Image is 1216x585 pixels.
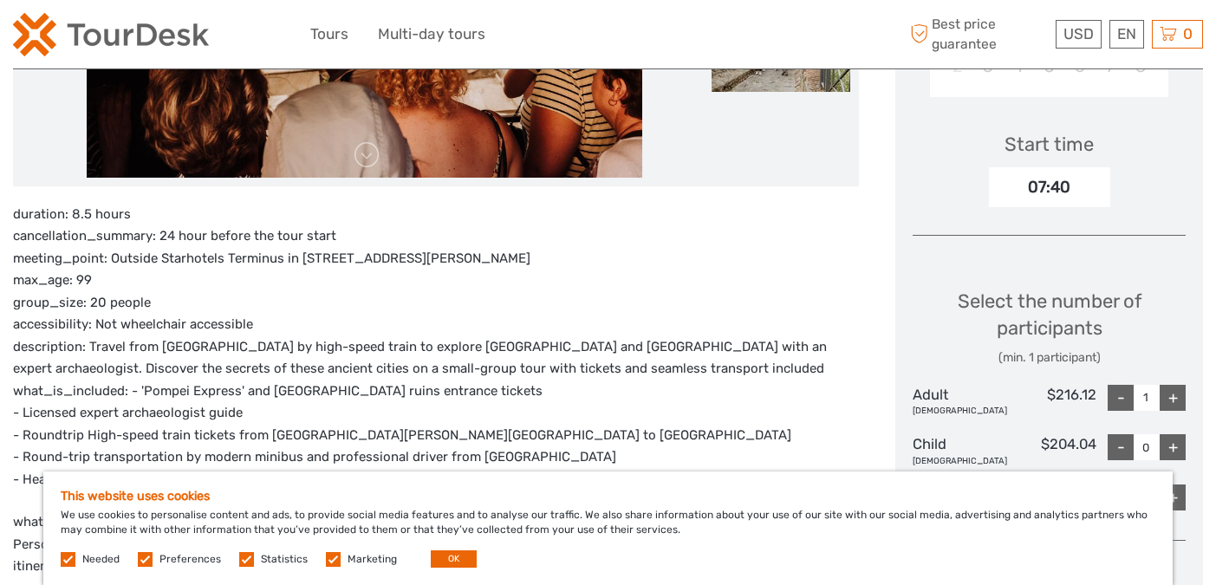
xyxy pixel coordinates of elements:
[1007,434,1096,467] div: $204.04
[82,552,120,567] label: Needed
[1108,434,1134,460] div: -
[1160,434,1186,460] div: +
[13,13,209,56] img: 2254-3441b4b5-4e5f-4d00-b396-31f1d84a6ebf_logo_small.png
[989,167,1110,207] div: 07:40
[199,27,220,48] button: Open LiveChat chat widget
[378,22,485,47] a: Multi-day tours
[1160,484,1186,510] div: +
[1005,131,1094,158] div: Start time
[1109,20,1144,49] div: EN
[913,455,1007,467] div: [DEMOGRAPHIC_DATA]
[913,434,1007,467] div: Child
[906,15,1051,53] span: Best price guarantee
[1063,25,1094,42] span: USD
[310,22,348,47] a: Tours
[159,552,221,567] label: Preferences
[1180,25,1195,42] span: 0
[913,385,1007,418] div: Adult
[1160,385,1186,411] div: +
[1007,385,1096,418] div: $216.12
[348,552,397,567] label: Marketing
[913,288,1186,367] div: Select the number of participants
[24,30,196,44] p: We're away right now. Please check back later!
[261,552,308,567] label: Statistics
[13,204,859,491] p: duration: 8.5 hours cancellation_summary: 24 hour before the tour start meeting_point: Outside St...
[913,349,1186,367] div: (min. 1 participant)
[43,471,1173,585] div: We use cookies to personalise content and ads, to provide social media features and to analyse ou...
[913,405,1007,417] div: [DEMOGRAPHIC_DATA]
[13,511,859,578] p: what_is_not_included: Food and drinks Personal expenses itinerary: Depart [GEOGRAPHIC_DATA]: Begi...
[1108,385,1134,411] div: -
[431,550,477,568] button: OK
[61,489,1155,504] h5: This website uses cookies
